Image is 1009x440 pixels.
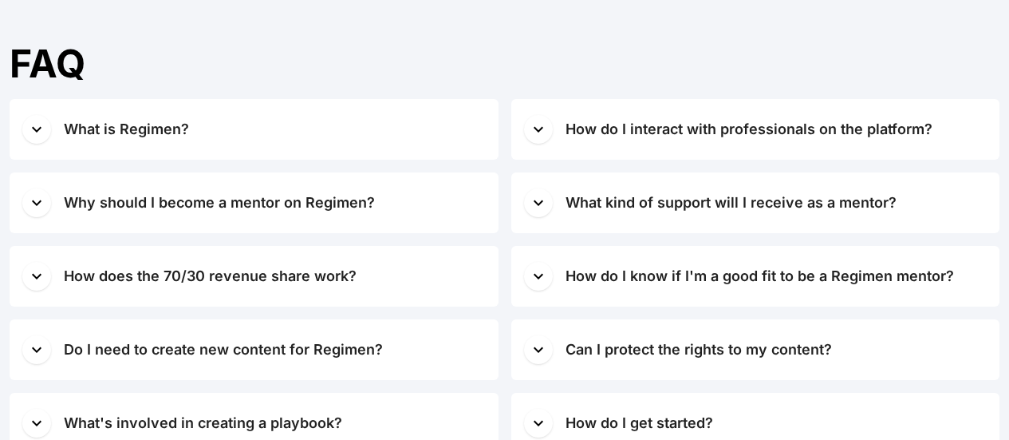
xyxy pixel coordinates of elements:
div: How do I interact with professionals on the platform? [566,118,932,141]
div: What's involved in creating a playbook? [64,412,342,434]
div: Do I need to create new content for Regimen? [64,339,383,361]
div: How does the 70/30 revenue share work? [64,265,357,287]
button: How do I interact with professionals on the platform? [511,99,1000,160]
div: How do I know if I'm a good fit to be a Regimen mentor? [566,265,954,287]
button: How does the 70/30 revenue share work? [10,246,499,307]
div: How do I get started? [566,412,713,434]
button: How do I know if I'm a good fit to be a Regimen mentor? [511,246,1000,307]
button: Can I protect the rights to my content? [511,319,1000,380]
button: What kind of support will I receive as a mentor? [511,172,1000,233]
button: Why should I become a mentor on Regimen? [10,172,499,233]
button: Do I need to create new content for Regimen? [10,319,499,380]
div: Why should I become a mentor on Regimen? [64,192,375,214]
div: Can I protect the rights to my content? [566,339,832,361]
div: FAQ [10,45,999,83]
div: What is Regimen? [64,118,189,141]
div: What kind of support will I receive as a mentor? [566,192,897,214]
button: What is Regimen? [10,99,499,160]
